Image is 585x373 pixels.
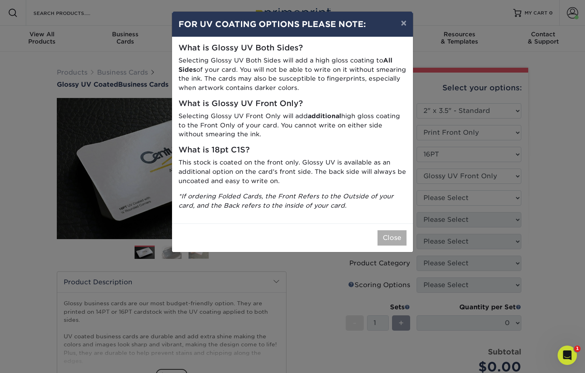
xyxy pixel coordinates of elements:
p: Selecting Glossy UV Front Only will add high gloss coating to the Front Only of your card. You ca... [178,112,407,139]
h5: What is Glossy UV Front Only? [178,99,407,108]
h5: What is 18pt C1S? [178,146,407,155]
p: This stock is coated on the front only. Glossy UV is available as an additional option on the car... [178,158,407,185]
p: Selecting Glossy UV Both Sides will add a high gloss coating to of your card. You will not be abl... [178,56,407,93]
span: 1 [574,346,581,352]
iframe: Intercom live chat [558,346,577,365]
button: Close [378,230,407,246]
i: *If ordering Folded Cards, the Front Refers to the Outside of your card, and the Back refers to t... [178,192,394,209]
strong: All Sides [178,56,392,73]
strong: additional [308,112,341,120]
h4: FOR UV COATING OPTIONS PLEASE NOTE: [178,18,407,30]
h5: What is Glossy UV Both Sides? [178,44,407,53]
button: × [394,12,413,34]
